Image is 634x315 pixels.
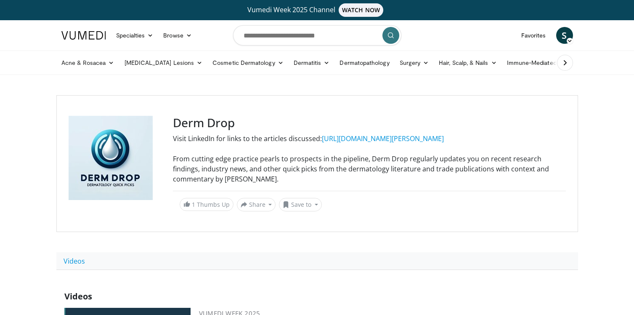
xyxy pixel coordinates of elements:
[289,54,335,71] a: Dermatitis
[158,27,197,44] a: Browse
[192,200,195,208] span: 1
[233,25,401,45] input: Search topics, interventions
[173,116,566,130] h3: Derm Drop
[237,198,276,211] button: Share
[56,252,92,270] a: Videos
[64,291,92,302] span: Videos
[119,54,208,71] a: [MEDICAL_DATA] Lesions
[502,54,570,71] a: Immune-Mediated
[556,27,573,44] a: S
[180,198,233,211] a: 1 Thumbs Up
[61,31,106,40] img: VuMedi Logo
[334,54,394,71] a: Dermatopathology
[434,54,501,71] a: Hair, Scalp, & Nails
[173,133,566,184] div: Visit LinkedIn for links to the articles discussed: From cutting edge practice pearls to prospect...
[516,27,551,44] a: Favorites
[279,198,322,211] button: Save to
[322,134,444,143] a: [URL][DOMAIN_NAME][PERSON_NAME]
[111,27,159,44] a: Specialties
[56,54,119,71] a: Acne & Rosacea
[63,3,572,17] a: Vumedi Week 2025 ChannelWATCH NOW
[395,54,434,71] a: Surgery
[207,54,288,71] a: Cosmetic Dermatology
[339,3,383,17] span: WATCH NOW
